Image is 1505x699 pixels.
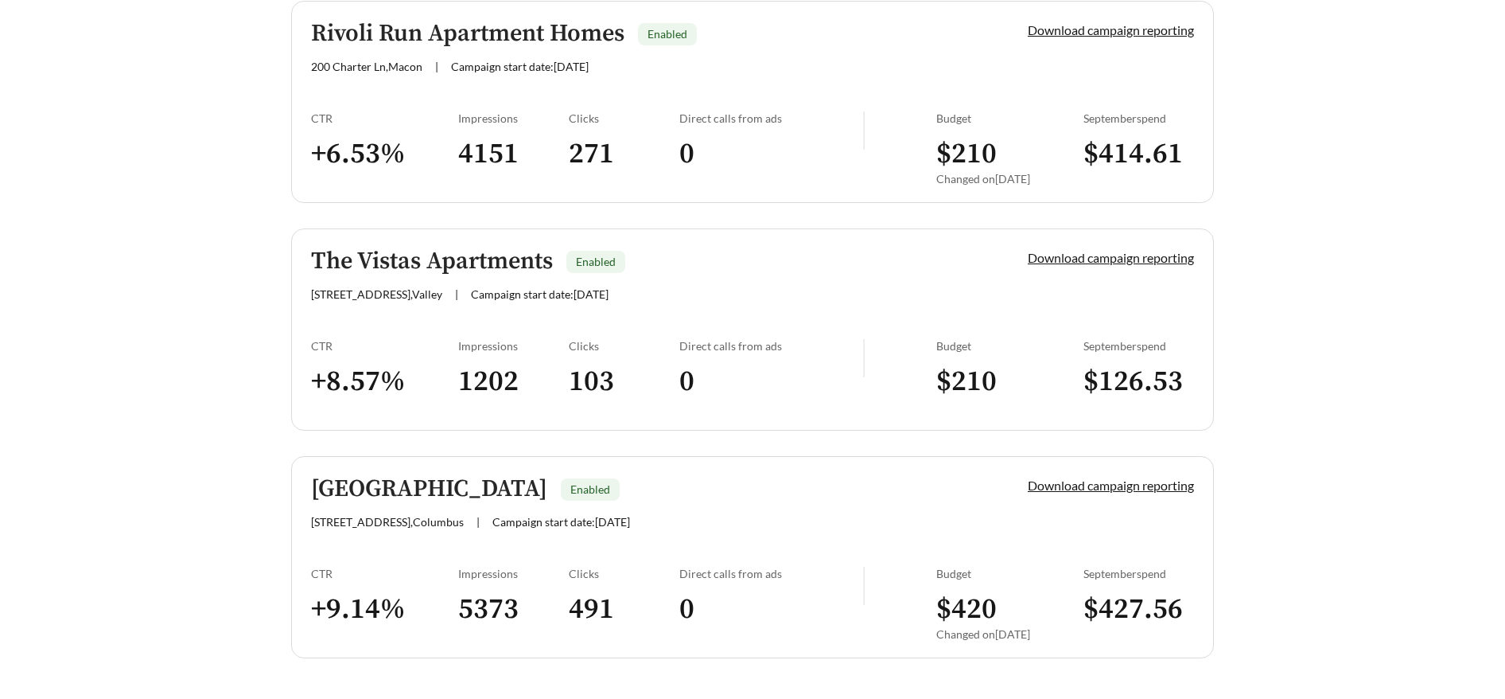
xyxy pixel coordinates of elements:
span: Enabled [647,27,687,41]
img: line [863,567,865,605]
h3: 0 [679,592,863,627]
h3: $ 126.53 [1083,364,1194,400]
div: Budget [936,339,1083,353]
a: The Vistas ApartmentsEnabled[STREET_ADDRESS],Valley|Campaign start date:[DATE]Download campaign r... [291,228,1214,431]
h3: $ 427.56 [1083,592,1194,627]
div: Changed on [DATE] [936,172,1083,185]
span: [STREET_ADDRESS] , Columbus [311,515,464,529]
div: CTR [311,111,458,125]
span: Campaign start date: [DATE] [471,287,609,301]
a: Download campaign reporting [1028,478,1194,493]
h3: + 9.14 % [311,592,458,627]
div: Clicks [569,567,679,580]
span: Campaign start date: [DATE] [451,60,589,73]
div: Budget [936,567,1083,580]
h5: The Vistas Apartments [311,248,553,275]
a: Download campaign reporting [1028,22,1194,37]
h3: $ 210 [936,364,1083,400]
div: Impressions [458,111,569,125]
h3: 271 [569,136,679,172]
div: Clicks [569,339,679,353]
img: line [863,111,865,150]
h3: $ 414.61 [1083,136,1194,172]
div: CTR [311,567,458,580]
h3: $ 420 [936,592,1083,627]
img: line [863,339,865,377]
a: Download campaign reporting [1028,250,1194,265]
div: September spend [1083,111,1194,125]
h3: 0 [679,136,863,172]
div: Direct calls from ads [679,567,863,580]
h3: 5373 [458,592,569,627]
div: Impressions [458,567,569,580]
h5: [GEOGRAPHIC_DATA] [311,476,547,502]
h3: 0 [679,364,863,400]
h3: + 6.53 % [311,136,458,172]
h3: 4151 [458,136,569,172]
span: Enabled [576,255,616,268]
span: | [455,287,458,301]
h3: 1202 [458,364,569,400]
div: Clicks [569,111,679,125]
div: September spend [1083,339,1194,353]
span: 200 Charter Ln , Macon [311,60,422,73]
span: [STREET_ADDRESS] , Valley [311,287,442,301]
h3: + 8.57 % [311,364,458,400]
span: Campaign start date: [DATE] [492,515,630,529]
span: | [435,60,438,73]
div: Impressions [458,339,569,353]
a: [GEOGRAPHIC_DATA]Enabled[STREET_ADDRESS],Columbus|Campaign start date:[DATE]Download campaign rep... [291,456,1214,658]
span: Enabled [570,482,610,496]
h3: 491 [569,592,679,627]
div: Budget [936,111,1083,125]
a: Rivoli Run Apartment HomesEnabled200 Charter Ln,Macon|Campaign start date:[DATE]Download campaign... [291,1,1214,203]
div: Changed on [DATE] [936,627,1083,641]
span: | [476,515,480,529]
h3: $ 210 [936,136,1083,172]
h3: 103 [569,364,679,400]
div: September spend [1083,567,1194,580]
div: Direct calls from ads [679,339,863,353]
h5: Rivoli Run Apartment Homes [311,21,624,47]
div: Direct calls from ads [679,111,863,125]
div: CTR [311,339,458,353]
